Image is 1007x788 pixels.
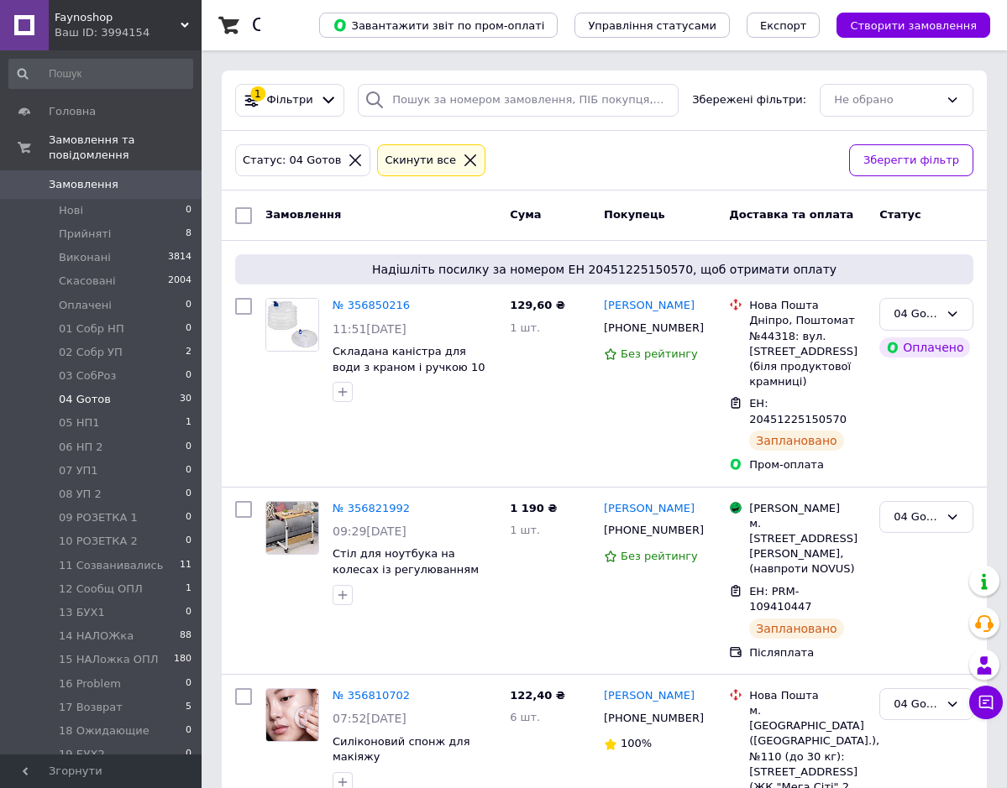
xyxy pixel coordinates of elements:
[604,501,695,517] a: [PERSON_NAME]
[894,696,939,713] div: 04 Gотов
[850,19,977,32] span: Створити замовлення
[49,133,202,163] span: Замовлення та повідомлення
[749,688,866,703] div: Нова Пошта
[879,208,921,221] span: Статус
[604,298,695,314] a: [PERSON_NAME]
[49,177,118,192] span: Замовлення
[510,524,540,536] span: 1 шт.
[59,510,138,525] span: 09 РОЗЕТКА 1
[59,629,134,644] span: 14 НАЛОЖка
[749,298,866,313] div: Нова Пошта
[186,605,191,620] span: 0
[186,723,191,738] span: 0
[174,652,191,667] span: 180
[333,345,485,389] a: Складана каністра для води з краном і ручкою 10 л, пластик
[837,13,990,38] button: Створити замовлення
[239,152,344,170] div: Статус: 04 Gотов
[186,487,191,502] span: 0
[59,298,112,313] span: Оплачені
[242,261,967,278] span: Надішліть посилку за номером ЕН 20451225150570, щоб отримати оплату
[749,501,866,516] div: [PERSON_NAME]
[168,274,191,289] span: 2004
[333,712,406,725] span: 07:52[DATE]
[168,250,191,265] span: 3814
[729,208,853,221] span: Доставка та оплата
[834,91,939,109] div: Не обрано
[969,686,1003,719] button: Чат з покупцем
[510,299,565,311] span: 129,60 ₴
[333,18,544,33] span: Завантажити звіт по пром-оплаті
[333,299,410,311] a: № 356850216
[333,735,469,764] a: Силіконовий спонж для макіяжу
[186,510,191,525] span: 0
[267,92,313,108] span: Фільтри
[266,299,318,351] img: Фото товару
[749,645,866,660] div: Післяплата
[59,487,102,502] span: 08 УП 2
[59,700,123,715] span: 17 Возврат
[621,550,698,562] span: Без рейтингу
[510,321,540,334] span: 1 шт.
[510,689,565,702] span: 122,40 ₴
[59,652,159,667] span: 15 НАЛожка ОПЛ
[59,558,163,573] span: 11 Созванивались
[358,84,679,117] input: Пошук за номером замовлення, ПІБ покупця, номером телефону, Email, номером накладної
[588,19,716,32] span: Управління статусами
[59,723,149,738] span: 18 Ожидающие
[59,605,105,620] span: 13 БУХ1
[265,688,319,742] a: Фото товару
[49,104,96,119] span: Головна
[894,509,939,526] div: 04 Gотов
[186,368,191,384] span: 0
[186,534,191,549] span: 0
[8,59,193,89] input: Пошук
[749,516,866,577] div: м. [STREET_ADDRESS][PERSON_NAME], (навпроти NOVUS)
[749,397,847,425] span: ЕН: 20451225150570
[55,25,202,40] div: Ваш ID: 3994154
[59,274,116,289] span: Скасовані
[186,463,191,478] span: 0
[749,431,844,451] div: Заплановано
[186,700,191,715] span: 5
[186,747,191,762] span: 0
[381,152,459,170] div: Cкинути все
[252,15,422,35] h1: Список замовлень
[879,337,970,357] div: Оплачено
[820,18,990,31] a: Створити замовлення
[59,321,124,337] span: 01 Собр НП
[59,534,138,549] span: 10 РОЗЕТКА 2
[749,618,844,639] div: Заплановано
[180,629,191,644] span: 88
[604,321,704,334] span: [PHONE_NUMBER]
[186,227,191,242] span: 8
[604,688,695,704] a: [PERSON_NAME]
[333,524,406,538] span: 09:29[DATE]
[604,208,665,221] span: Покупець
[760,19,807,32] span: Експорт
[621,737,652,749] span: 100%
[749,457,866,472] div: Пром-оплата
[186,582,191,597] span: 1
[186,203,191,218] span: 0
[59,250,111,265] span: Виконані
[747,13,821,38] button: Експорт
[749,585,811,613] span: ЕН: PRM-109410447
[265,208,341,221] span: Замовлення
[55,10,181,25] span: Faynoshop
[180,392,191,407] span: 30
[333,502,410,514] a: № 356821992
[692,92,806,108] span: Збережені фільтри:
[59,392,111,407] span: 04 Gотов
[510,208,541,221] span: Cума
[59,227,111,242] span: Прийняті
[186,321,191,337] span: 0
[59,582,143,597] span: 12 Сообщ ОПЛ
[319,13,558,38] button: Завантажити звіт по пром-оплаті
[59,345,123,360] span: 02 Собр УП
[849,144,973,177] button: Зберегти фільтр
[59,440,103,455] span: 06 НП 2
[574,13,730,38] button: Управління статусами
[59,203,83,218] span: Нові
